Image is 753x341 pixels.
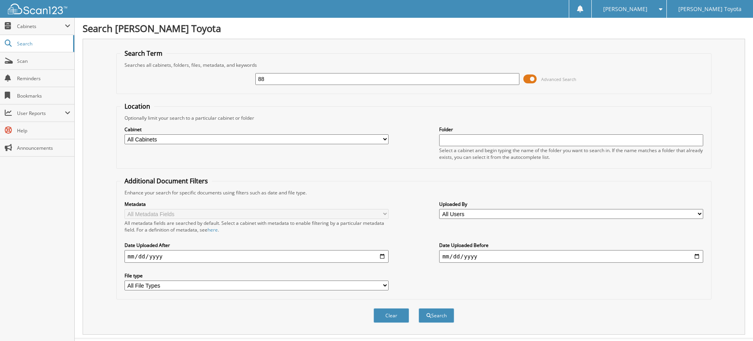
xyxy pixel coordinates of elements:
legend: Additional Document Filters [121,177,212,185]
span: [PERSON_NAME] Toyota [678,7,742,11]
span: Advanced Search [541,76,576,82]
a: here [208,226,218,233]
span: Search [17,40,69,47]
input: end [439,250,703,263]
div: Optionally limit your search to a particular cabinet or folder [121,115,707,121]
div: Searches all cabinets, folders, files, metadata, and keywords [121,62,707,68]
div: All metadata fields are searched by default. Select a cabinet with metadata to enable filtering b... [125,220,389,233]
img: scan123-logo-white.svg [8,4,67,14]
h1: Search [PERSON_NAME] Toyota [83,22,745,35]
span: Help [17,127,70,134]
label: Date Uploaded After [125,242,389,249]
span: [PERSON_NAME] [603,7,647,11]
span: Cabinets [17,23,65,30]
label: Folder [439,126,703,133]
label: Metadata [125,201,389,207]
label: File type [125,272,389,279]
label: Date Uploaded Before [439,242,703,249]
label: Cabinet [125,126,389,133]
legend: Search Term [121,49,166,58]
span: Scan [17,58,70,64]
iframe: Chat Widget [713,303,753,341]
span: Announcements [17,145,70,151]
span: User Reports [17,110,65,117]
label: Uploaded By [439,201,703,207]
div: Select a cabinet and begin typing the name of the folder you want to search in. If the name match... [439,147,703,160]
button: Clear [374,308,409,323]
div: Enhance your search for specific documents using filters such as date and file type. [121,189,707,196]
input: start [125,250,389,263]
span: Bookmarks [17,92,70,99]
button: Search [419,308,454,323]
span: Reminders [17,75,70,82]
legend: Location [121,102,154,111]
